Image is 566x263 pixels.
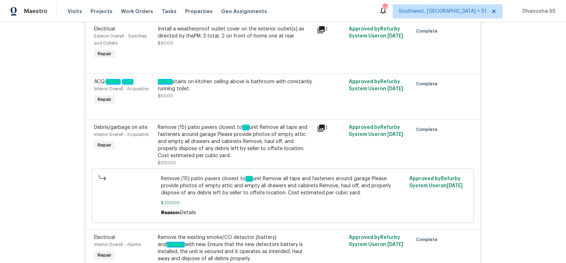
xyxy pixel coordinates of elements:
span: Debris/garbage on site [94,125,148,130]
span: Complete [416,126,440,133]
span: Tasks [162,9,177,14]
span: Approved by Refurby System User on [349,79,403,91]
span: Projects [91,8,112,15]
span: Dhanusha SS [520,8,555,15]
span: [DATE] [387,242,403,247]
span: [DATE] [447,183,463,188]
span: Interior Overall - Acquisition [94,87,149,91]
div: Remove the existing smoke/CO detector (battery) and with new. Ensure that the new detectors batte... [158,234,313,262]
span: Interior Overall - Alarms [94,242,141,247]
span: Repair [95,96,114,103]
span: Electrical [94,27,115,32]
em: Water [158,79,173,85]
div: Install a weatherproof outlet cover on the exterior outlet(s) as directed by thePM. 3 total, 2 on... [158,25,313,40]
span: Exterior Overall - Switches and Outlets [94,34,146,45]
span: Remove (15) patio pavers closest to unit Remove all tape and fasteners around garage Please provi... [161,175,405,196]
span: $200.00 [161,199,405,206]
em: Water [106,79,121,85]
span: Approved by Refurby System User on [409,176,463,188]
span: Interior Overall - Acquisition [94,132,149,137]
span: Visits [68,8,82,15]
span: Repair [95,50,114,57]
span: [DATE] [387,132,403,137]
span: $200.00 [158,161,176,165]
em: AC [242,125,249,130]
span: [DATE] [387,34,403,39]
span: Reason: [161,210,180,215]
span: Complete [416,28,440,35]
span: [DATE] [387,86,403,91]
span: $90.00 [158,41,173,45]
em: Leak [122,79,133,85]
span: Properties [185,8,213,15]
div: stains on kitchen ceiling above is bathroom with constantly running toilet. [158,78,313,92]
span: Details [180,210,196,215]
span: Electrical [94,235,115,240]
span: Approved by Refurby System User on [349,27,403,39]
div: 1 [317,25,345,34]
span: $50.00 [158,94,173,98]
span: Maestro [24,8,47,15]
em: replace [167,242,185,247]
span: Approved by Refurby System User on [349,125,403,137]
span: Geo Assignments [221,8,267,15]
span: Southwest, [GEOGRAPHIC_DATA] + 51 [399,8,486,15]
span: ACQ: [94,79,133,85]
span: Complete [416,236,440,243]
span: Repair [95,142,114,149]
em: AC [246,176,253,182]
div: 598 [382,4,387,11]
span: Complete [416,80,440,87]
div: Remove (15) patio pavers closest to unit Remove all tape and fasteners around garage Please provi... [158,124,313,159]
span: Approved by Refurby System User on [349,235,403,247]
span: Work Orders [121,8,153,15]
div: 1 [317,124,345,132]
span: Repair [95,252,114,259]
